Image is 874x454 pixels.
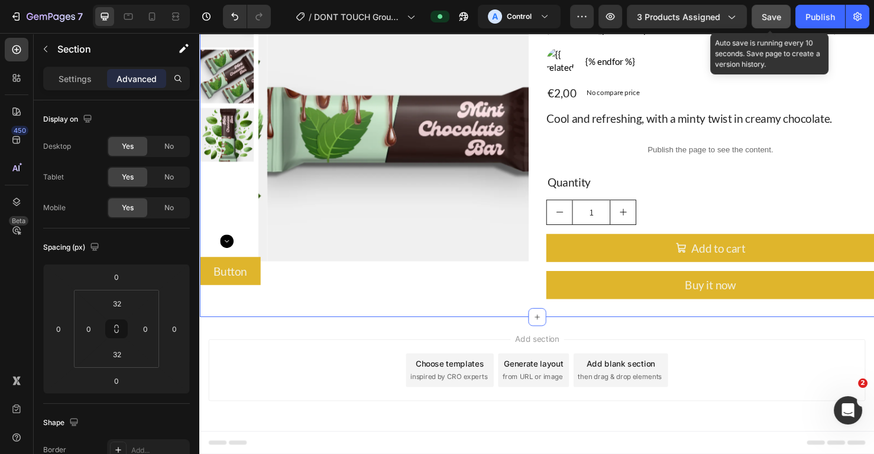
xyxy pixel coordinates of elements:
div: Shape [43,415,81,431]
p: Settings [59,73,92,85]
span: Cool and refreshing, with a minty twist in creamy chocolate. [364,82,665,96]
span: DONT TOUCH Group Product - [PERSON_NAME]'s [314,11,402,23]
div: Spacing (px) [43,240,102,256]
iframe: Intercom live chat [834,396,862,424]
span: No [164,202,174,213]
button: Add to cart [364,211,710,240]
p: Publish the page to see the content. [364,116,710,129]
div: Quantity [364,148,710,165]
div: 450 [11,126,28,135]
p: 7 [77,9,83,24]
span: / [309,11,312,23]
p: Advanced [116,73,157,85]
input: 0 [50,320,67,338]
p: A [492,11,498,22]
div: Choose templates [228,341,299,354]
span: No [164,141,174,152]
span: Yes [122,141,134,152]
div: Undo/Redo [223,5,271,28]
button: AControl [478,5,561,28]
input: 0 [166,320,183,338]
input: 2xl [105,345,129,363]
div: Generate layout [321,341,383,354]
div: Desktop [43,141,71,152]
div: Publish [805,11,835,23]
span: then drag & drop elements [398,356,486,367]
div: Display on [43,112,95,128]
span: 3 products assigned [637,11,720,23]
h3: Control [507,11,532,22]
span: inspired by CRO experts [222,356,303,367]
input: 0 [105,268,128,286]
div: Tablet [43,172,64,182]
span: No [164,172,174,182]
button: decrement [365,175,391,201]
button: Save [752,5,791,28]
div: Add to cart [517,218,574,233]
div: Buy it now [510,257,564,272]
span: 2 [858,378,867,388]
div: Add blank section [407,341,479,354]
input: 0px [80,320,98,338]
img: {{ related_product.title }} [364,15,394,44]
button: Buy it now [364,250,710,279]
input: 0 [105,372,128,390]
iframe: Design area [199,33,874,454]
div: Mobile [43,202,66,213]
input: quantity [391,175,432,201]
span: Yes [122,172,134,182]
span: Add section [327,315,383,328]
p: No compare price [407,59,462,66]
input: 2xl [105,295,129,312]
button: 3 products assigned [627,5,747,28]
span: Yes [122,202,134,213]
span: Save [762,12,781,22]
p: Section [57,42,154,56]
div: €2,00 [364,54,397,71]
input: 0px [137,320,154,338]
button: 7 [5,5,88,28]
button: increment [432,175,458,201]
button: Publish [795,5,845,28]
span: from URL or image [319,356,382,367]
div: Beta [9,216,28,226]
